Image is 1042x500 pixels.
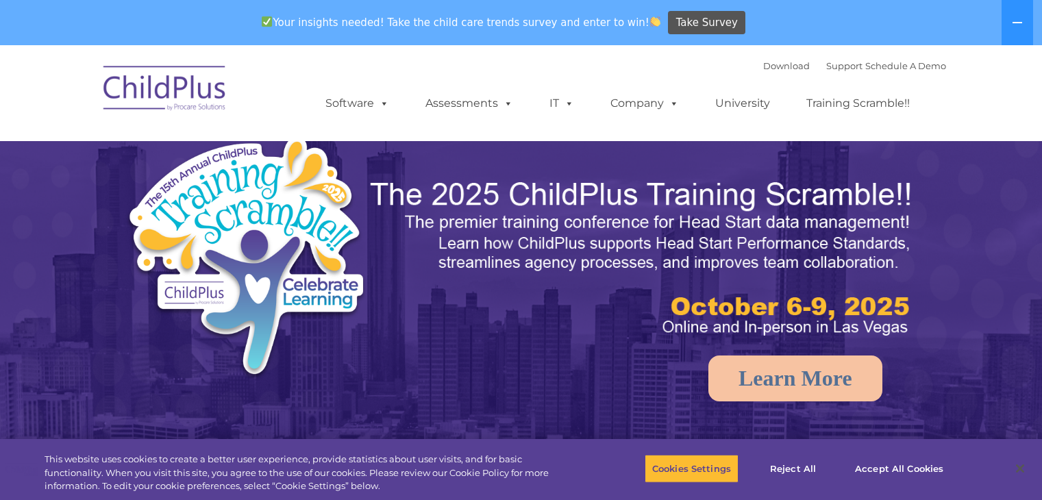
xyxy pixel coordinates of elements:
[750,454,836,483] button: Reject All
[668,11,745,35] a: Take Survey
[597,90,693,117] a: Company
[412,90,527,117] a: Assessments
[793,90,923,117] a: Training Scramble!!
[650,16,660,27] img: 👏
[702,90,784,117] a: University
[865,60,946,71] a: Schedule A Demo
[676,11,738,35] span: Take Survey
[847,454,951,483] button: Accept All Cookies
[708,355,882,401] a: Learn More
[645,454,739,483] button: Cookies Settings
[536,90,588,117] a: IT
[256,9,667,36] span: Your insights needed! Take the child care trends survey and enter to win!
[763,60,946,71] font: |
[262,16,272,27] img: ✅
[45,453,573,493] div: This website uses cookies to create a better user experience, provide statistics about user visit...
[826,60,863,71] a: Support
[1005,453,1035,484] button: Close
[312,90,403,117] a: Software
[763,60,810,71] a: Download
[97,56,234,125] img: ChildPlus by Procare Solutions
